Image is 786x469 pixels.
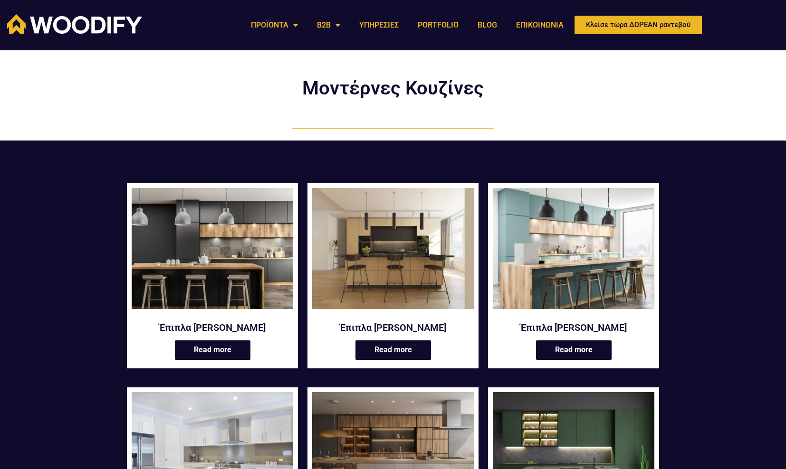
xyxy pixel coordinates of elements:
a: BLOG [468,14,507,36]
a: CUSTOM-ΕΠΙΠΛΑ-ΚΟΥΖΙΝΑΣ-BEIBU-ΣΕ-ΠΡΑΣΙΝΟ-ΧΡΩΜΑ-ΜΕ-ΞΥΛΟ [493,188,654,315]
a: Έπιπλα [PERSON_NAME] [312,321,474,334]
span: Κλείσε τώρα ΔΩΡΕΑΝ ραντεβού [586,21,690,28]
a: ΥΠΗΡΕΣΙΕΣ [350,14,408,36]
a: PORTFOLIO [408,14,468,36]
a: Anakena κουζίνα [132,188,293,315]
a: B2B [307,14,350,36]
a: Arashi κουζίνα [312,188,474,315]
a: Read more about “Έπιπλα κουζίνας Arashi” [355,340,431,360]
a: ΠΡΟΪΟΝΤΑ [241,14,307,36]
h2: Μοντέρνες Κουζίνες [279,79,507,98]
a: ΕΠΙΚΟΙΝΩΝΙΑ [507,14,573,36]
a: Read more about “Έπιπλα κουζίνας Beibu” [536,340,612,360]
a: Έπιπλα [PERSON_NAME] [493,321,654,334]
a: Έπιπλα [PERSON_NAME] [132,321,293,334]
a: Κλείσε τώρα ΔΩΡΕΑΝ ραντεβού [573,14,703,36]
nav: Menu [241,14,573,36]
img: Woodify [7,14,142,34]
a: Read more about “Έπιπλα κουζίνας Anakena” [175,340,250,360]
